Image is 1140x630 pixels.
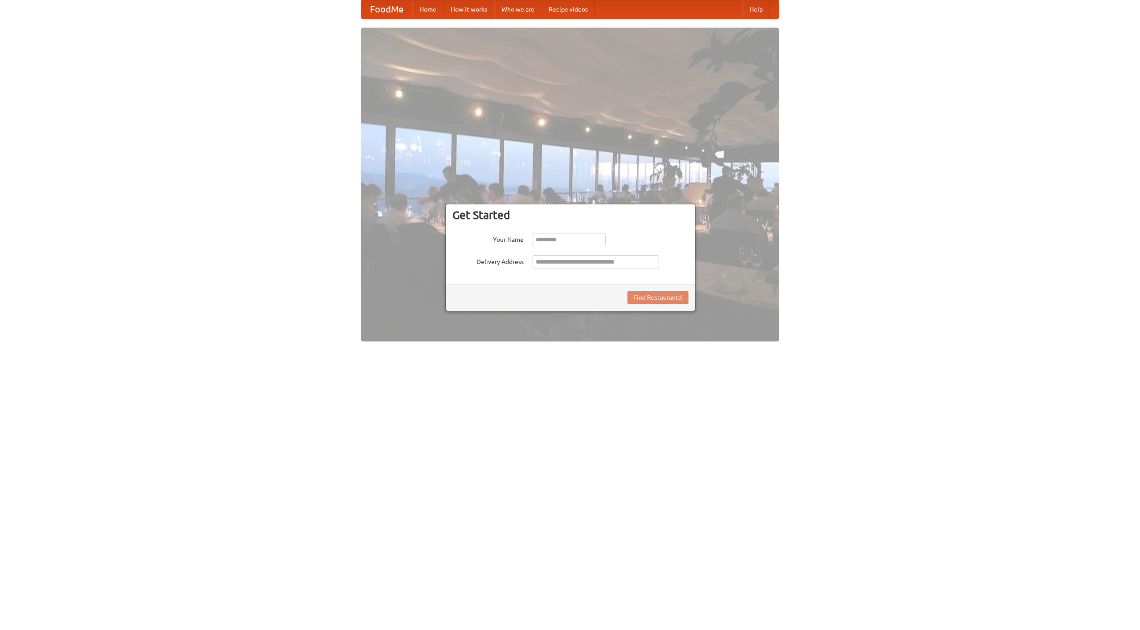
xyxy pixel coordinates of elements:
a: Recipe videos [541,0,595,18]
h3: Get Started [452,208,688,222]
a: Help [742,0,770,18]
a: FoodMe [361,0,412,18]
a: How it works [444,0,494,18]
a: Home [412,0,444,18]
a: Who we are [494,0,541,18]
label: Delivery Address [452,255,524,266]
label: Your Name [452,233,524,244]
button: Find Restaurants! [627,291,688,304]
